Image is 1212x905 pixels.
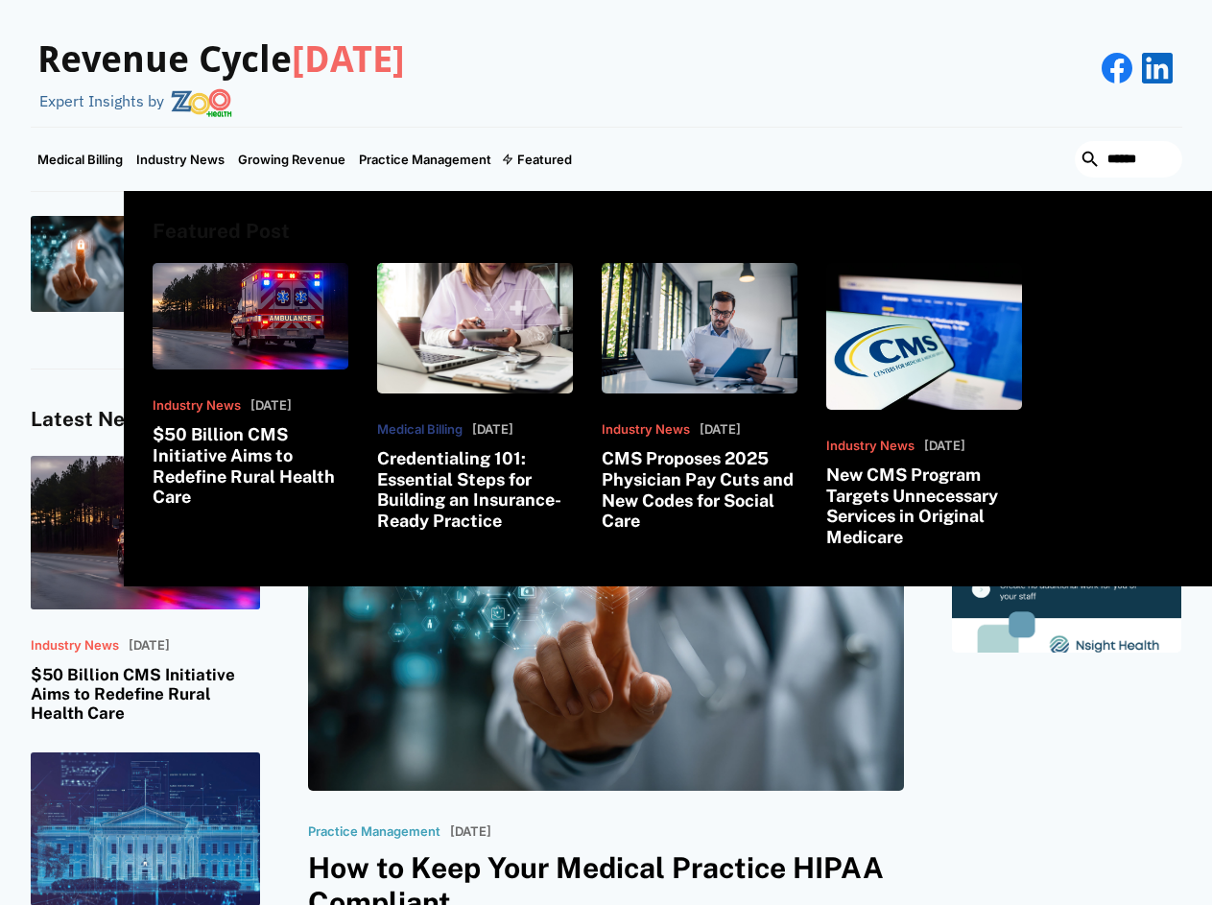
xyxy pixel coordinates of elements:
[31,216,297,312] a: Practice ManagementHow to Keep Your Medical Practice HIPAA Compliant
[377,448,573,531] h3: Credentialing 101: Essential Steps for Building an Insurance-Ready Practice
[826,439,915,454] p: Industry News
[31,19,405,117] a: Revenue Cycle[DATE]Expert Insights by
[700,422,741,438] p: [DATE]
[292,38,405,81] span: [DATE]
[450,824,491,840] p: [DATE]
[352,128,498,191] a: Practice Management
[153,398,241,414] p: Industry News
[31,456,260,724] a: Industry News[DATE]$50 Billion CMS Initiative Aims to Redefine Rural Health Care
[602,448,797,531] h3: CMS Proposes 2025 Physician Pay Cuts and New Codes for Social Care
[472,422,513,438] p: [DATE]
[129,638,170,654] p: [DATE]
[31,408,260,432] h4: Latest News
[826,464,1022,547] h3: New CMS Program Targets Unnecessary Services in Original Medicare
[153,263,348,508] a: Industry News[DATE]$50 Billion CMS Initiative Aims to Redefine Rural Health Care
[39,92,164,110] div: Expert Insights by
[31,665,260,724] h3: $50 Billion CMS Initiative Aims to Redefine Rural Health Care
[231,128,352,191] a: Growing Revenue
[377,422,463,438] p: Medical Billing
[517,152,572,167] div: Featured
[250,398,292,414] p: [DATE]
[826,263,1022,548] a: Industry News[DATE]New CMS Program Targets Unnecessary Services in Original Medicare
[308,824,440,840] p: Practice Management
[153,424,348,507] h3: $50 Billion CMS Initiative Aims to Redefine Rural Health Care
[31,638,119,654] p: Industry News
[602,263,797,532] a: Industry News[DATE]CMS Proposes 2025 Physician Pay Cuts and New Codes for Social Care
[924,439,965,454] p: [DATE]
[498,128,579,191] div: Featured
[37,38,405,83] h3: Revenue Cycle
[31,128,130,191] a: Medical Billing
[130,128,231,191] a: Industry News
[377,263,573,532] a: Medical Billing[DATE]Credentialing 101: Essential Steps for Building an Insurance-Ready Practice
[602,422,690,438] p: Industry News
